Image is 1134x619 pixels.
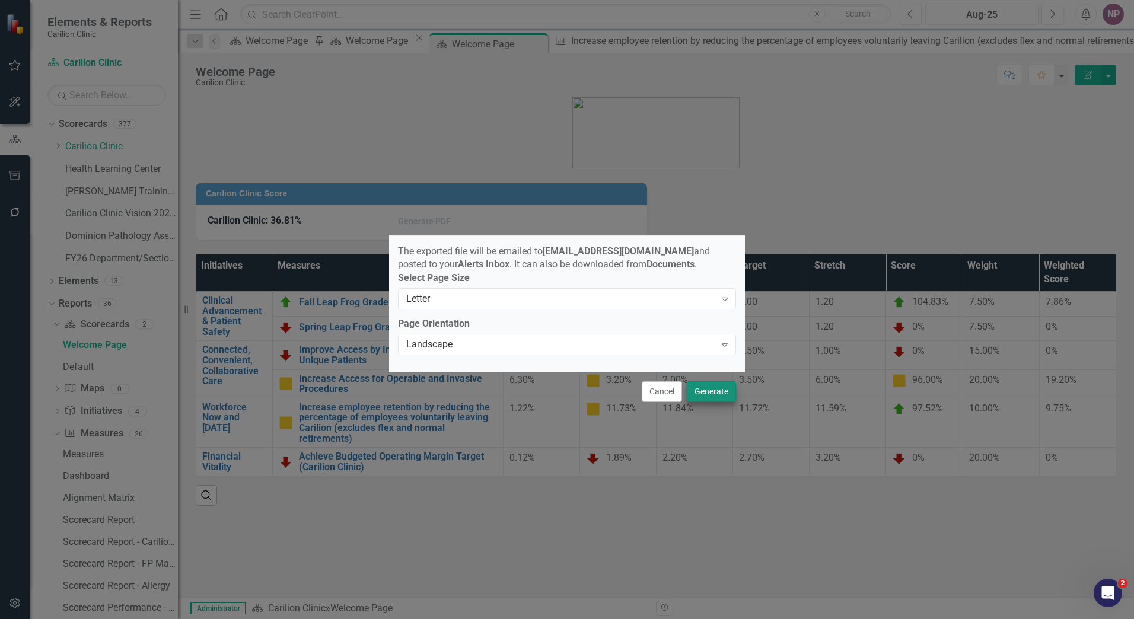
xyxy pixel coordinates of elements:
iframe: Intercom live chat [1094,579,1122,607]
label: Page Orientation [398,317,736,331]
span: The exported file will be emailed to and posted to your . It can also be downloaded from . [398,245,710,270]
button: Cancel [642,381,682,402]
div: Letter [406,292,715,306]
strong: Alerts Inbox [458,259,509,270]
div: Generate PDF [398,217,451,226]
label: Select Page Size [398,272,736,285]
span: 2 [1118,579,1127,588]
button: Generate [687,381,736,402]
strong: [EMAIL_ADDRESS][DOMAIN_NAME] [543,245,694,257]
div: Landscape [406,338,715,352]
strong: Documents [646,259,695,270]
